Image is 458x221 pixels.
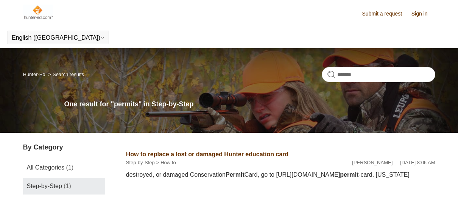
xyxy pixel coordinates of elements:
a: Step-by-Step (1) [23,178,106,195]
li: How to [155,159,176,167]
div: destroyed, or damaged Conservation Card, go to [URL][DOMAIN_NAME] -card. [US_STATE] [126,170,435,179]
a: Step-by-Step [126,160,155,165]
a: All Categories (1) [23,159,106,176]
li: Hunter-Ed [23,72,47,77]
button: English ([GEOGRAPHIC_DATA]) [12,34,105,41]
li: Search results [47,72,84,77]
a: Sign in [411,10,435,18]
span: (1) [64,183,71,189]
a: How to [160,160,176,165]
li: Step-by-Step [126,159,155,167]
a: How to replace a lost or damaged Hunter education card [126,151,288,157]
a: Submit a request [362,10,410,18]
input: Search [322,67,435,82]
em: permit [340,171,358,178]
h3: By Category [23,142,106,153]
li: [PERSON_NAME] [352,159,393,167]
h1: One result for "permits" in Step-by-Step [64,99,435,109]
em: Permit [226,171,245,178]
span: (1) [66,164,74,171]
span: Step-by-Step [27,183,62,189]
a: Hunter-Ed [23,72,45,77]
span: All Categories [27,164,65,171]
time: 07/28/2022, 08:06 [400,160,435,165]
img: Hunter-Ed Help Center home page [23,5,54,20]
